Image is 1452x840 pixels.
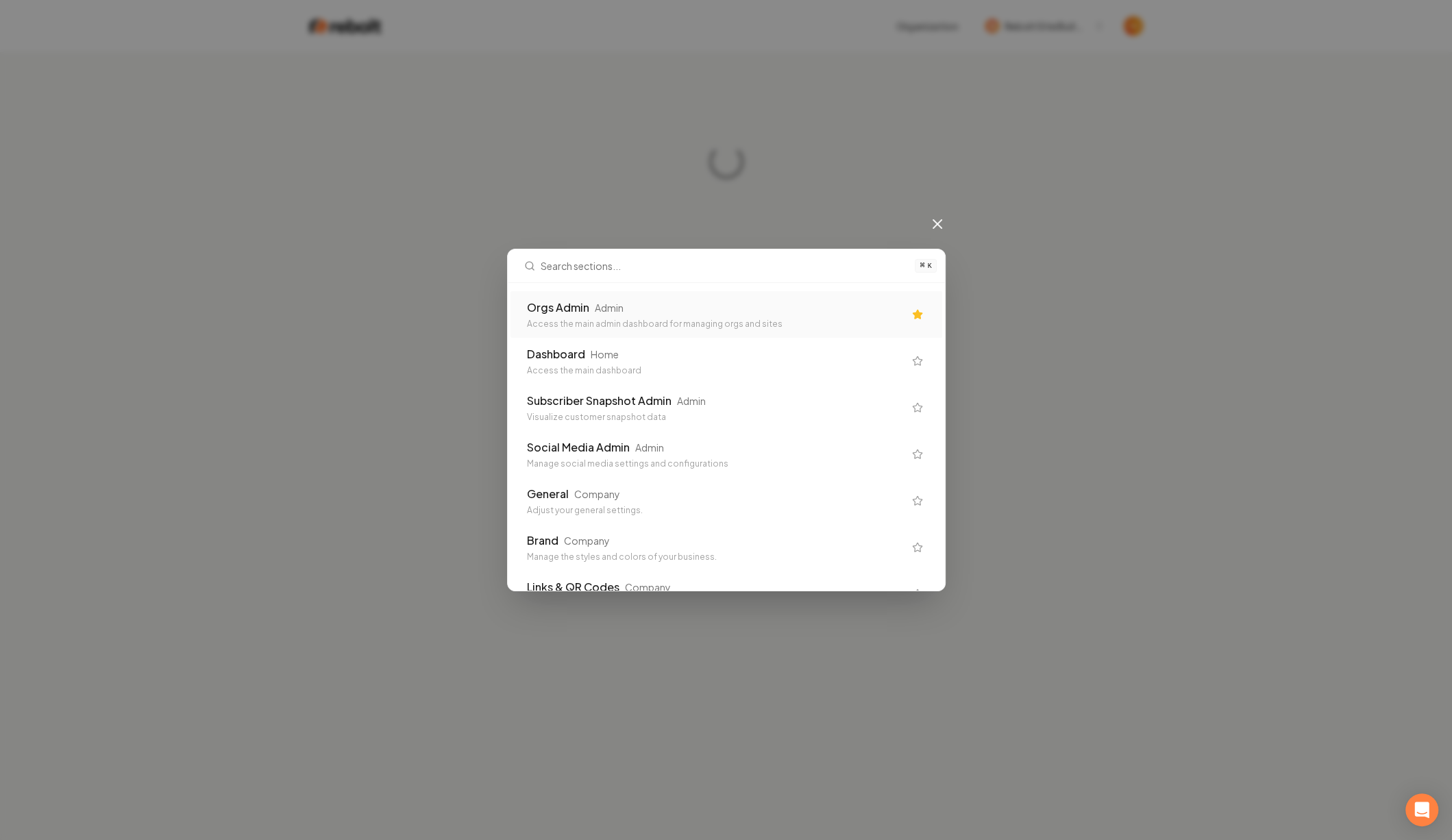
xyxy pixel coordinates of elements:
[527,412,904,423] div: Visualize customer snapshot data
[541,249,907,282] input: Search sections...
[527,346,585,362] div: Dashboard
[527,532,558,549] div: Brand
[591,347,619,361] div: Home
[527,458,904,469] div: Manage social media settings and configurations
[527,299,589,316] div: Orgs Admin
[595,301,624,314] div: Admin
[527,552,904,563] div: Manage the styles and colors of your business.
[527,439,630,456] div: Social Media Admin
[527,393,672,409] div: Subscriber Snapshot Admin
[635,441,664,454] div: Admin
[677,394,706,408] div: Admin
[527,505,904,516] div: Adjust your general settings.
[574,487,620,501] div: Company
[564,534,610,547] div: Company
[527,319,904,330] div: Access the main admin dashboard for managing orgs and sites
[625,580,671,594] div: Company
[527,486,569,502] div: General
[1405,793,1438,826] div: Open Intercom Messenger
[527,365,904,376] div: Access the main dashboard
[527,579,619,595] div: Links & QR Codes
[508,283,945,591] div: Search sections...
